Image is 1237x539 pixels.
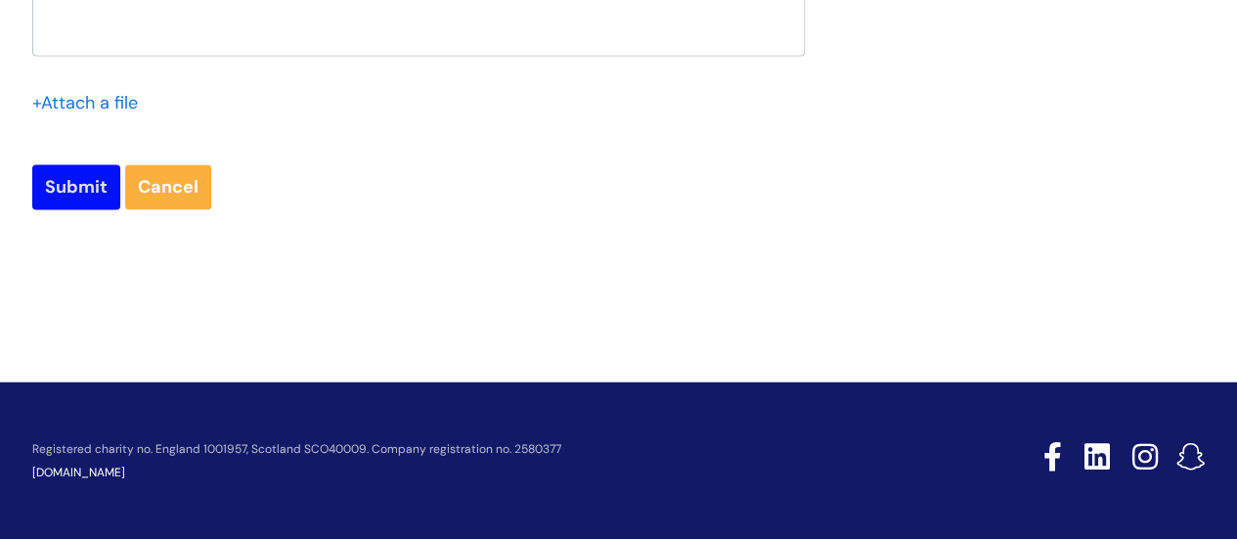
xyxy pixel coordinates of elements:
span: + [32,91,41,114]
p: Registered charity no. England 1001957, Scotland SCO40009. Company registration no. 2580377 [32,442,905,455]
div: Attach a file [32,87,150,118]
input: Submit [32,164,120,209]
a: Cancel [125,164,211,209]
a: [DOMAIN_NAME] [32,464,125,479]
